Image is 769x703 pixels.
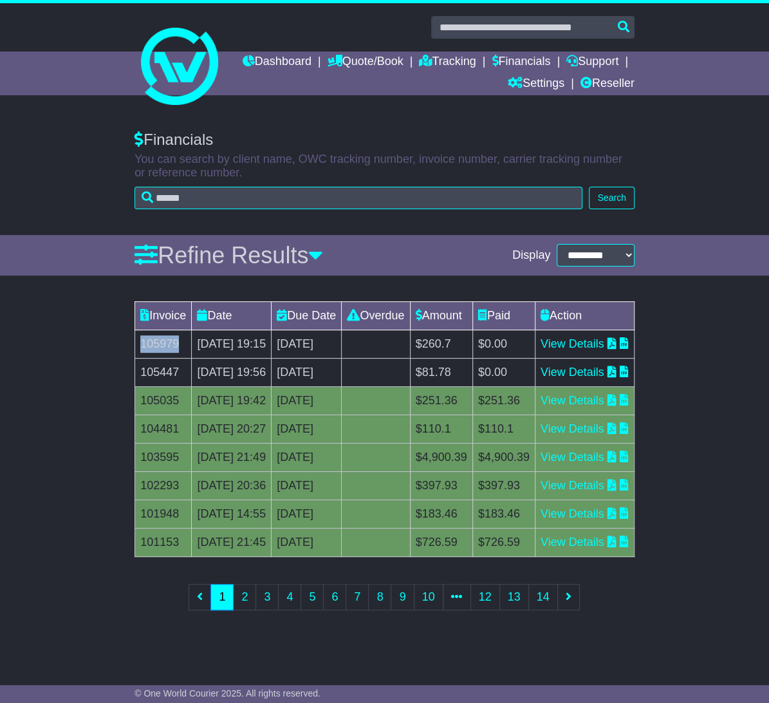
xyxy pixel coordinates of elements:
[472,359,535,387] td: $0.00
[192,472,272,500] td: [DATE] 20:36
[135,529,192,557] td: 101153
[410,444,472,472] td: $4,900.39
[272,302,342,330] td: Due Date
[192,444,272,472] td: [DATE] 21:49
[134,153,635,180] p: You can search by client name, OWC tracking number, invoice number, carrier tracking number or re...
[410,359,472,387] td: $81.78
[272,330,342,359] td: [DATE]
[541,507,604,520] a: View Details
[472,500,535,529] td: $183.46
[472,529,535,557] td: $726.59
[192,302,272,330] td: Date
[272,387,342,415] td: [DATE]
[528,584,558,610] a: 14
[499,584,529,610] a: 13
[192,359,272,387] td: [DATE] 19:56
[541,394,604,407] a: View Details
[541,337,604,350] a: View Details
[134,242,323,268] a: Refine Results
[272,529,342,557] td: [DATE]
[272,472,342,500] td: [DATE]
[255,584,279,610] a: 3
[391,584,414,610] a: 9
[192,500,272,529] td: [DATE] 14:55
[419,52,476,73] a: Tracking
[135,472,192,500] td: 102293
[410,302,472,330] td: Amount
[541,536,604,548] a: View Details
[342,302,410,330] td: Overdue
[272,415,342,444] td: [DATE]
[328,52,403,73] a: Quote/Book
[135,500,192,529] td: 101948
[135,330,192,359] td: 105979
[541,479,604,492] a: View Details
[135,302,192,330] td: Invoice
[512,248,550,263] span: Display
[541,451,604,464] a: View Details
[472,444,535,472] td: $4,900.39
[541,366,604,379] a: View Details
[135,415,192,444] td: 104481
[410,387,472,415] td: $251.36
[472,330,535,359] td: $0.00
[410,415,472,444] td: $110.1
[410,330,472,359] td: $260.7
[589,187,634,209] button: Search
[346,584,369,610] a: 7
[243,52,311,73] a: Dashboard
[492,52,550,73] a: Financials
[135,359,192,387] td: 105447
[472,472,535,500] td: $397.93
[472,387,535,415] td: $251.36
[210,584,234,610] a: 1
[410,500,472,529] td: $183.46
[134,688,320,698] span: © One World Courier 2025. All rights reserved.
[535,302,634,330] td: Action
[410,529,472,557] td: $726.59
[410,472,472,500] td: $397.93
[566,52,618,73] a: Support
[272,500,342,529] td: [DATE]
[192,415,272,444] td: [DATE] 20:27
[301,584,324,610] a: 5
[272,444,342,472] td: [DATE]
[233,584,256,610] a: 2
[472,302,535,330] td: Paid
[192,387,272,415] td: [DATE] 19:42
[368,584,391,610] a: 8
[470,584,500,610] a: 12
[414,584,443,610] a: 10
[508,73,564,95] a: Settings
[580,73,635,95] a: Reseller
[192,529,272,557] td: [DATE] 21:45
[135,444,192,472] td: 103595
[323,584,346,610] a: 6
[192,330,272,359] td: [DATE] 19:15
[541,422,604,435] a: View Details
[472,415,535,444] td: $110.1
[272,359,342,387] td: [DATE]
[278,584,301,610] a: 4
[134,131,635,149] div: Financials
[135,387,192,415] td: 105035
